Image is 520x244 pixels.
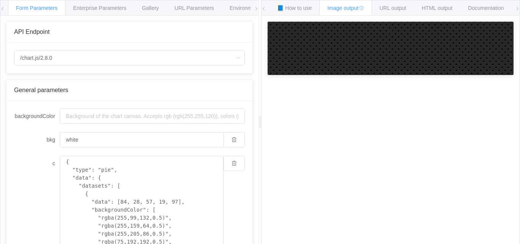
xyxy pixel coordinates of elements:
span: HTML output [422,5,452,11]
span: Enterprise Parameters [73,5,126,11]
label: bkg [14,132,60,147]
span: Form Parameters [16,5,57,11]
input: Select [14,50,245,65]
span: Gallery [142,5,159,11]
label: c [14,156,60,171]
input: Background of the chart canvas. Accepts rgb (rgb(255,255,120)), colors (red), and url-encoded hex... [60,132,223,147]
input: Background of the chart canvas. Accepts rgb (rgb(255,255,120)), colors (red), and url-encoded hex... [60,108,245,124]
span: Documentation [468,5,504,11]
span: URL Parameters [174,5,214,11]
span: 📘 How to use [277,5,312,11]
span: Environments [230,5,262,11]
span: API Endpoint [14,29,49,35]
span: General parameters [14,87,68,93]
span: URL output [380,5,406,11]
span: Image output [327,5,364,11]
label: backgroundColor [14,108,60,124]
